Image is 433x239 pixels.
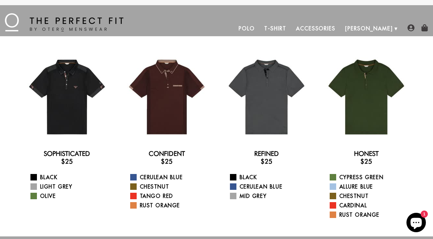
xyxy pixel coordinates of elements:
[230,173,311,181] a: Black
[330,192,411,200] a: Chestnut
[44,150,90,158] a: Sophisticated
[234,21,260,36] a: Polo
[330,211,411,219] a: Rust Orange
[354,150,379,158] a: Honest
[122,158,211,165] h3: $25
[407,24,415,31] img: user-account-icon.png
[130,192,211,200] a: Tango Red
[330,201,411,209] a: Cardinal
[5,13,123,31] img: The Perfect Fit - by Otero Menswear - Logo
[330,183,411,190] a: Allure Blue
[330,173,411,181] a: Cypress Green
[130,201,211,209] a: Rust Orange
[405,213,428,234] inbox-online-store-chat: Shopify online store chat
[322,158,411,165] h3: $25
[30,192,112,200] a: Olive
[30,173,112,181] a: Black
[259,21,291,36] a: T-Shirt
[130,173,211,181] a: Cerulean Blue
[254,150,279,158] a: Refined
[222,158,311,165] h3: $25
[421,24,428,31] img: shopping-bag-icon.png
[149,150,185,158] a: Confident
[340,21,398,36] a: [PERSON_NAME]
[230,183,311,190] a: Cerulean Blue
[230,192,311,200] a: Mid Grey
[291,21,340,36] a: Accessories
[30,183,112,190] a: Light Grey
[130,183,211,190] a: Chestnut
[22,158,112,165] h3: $25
